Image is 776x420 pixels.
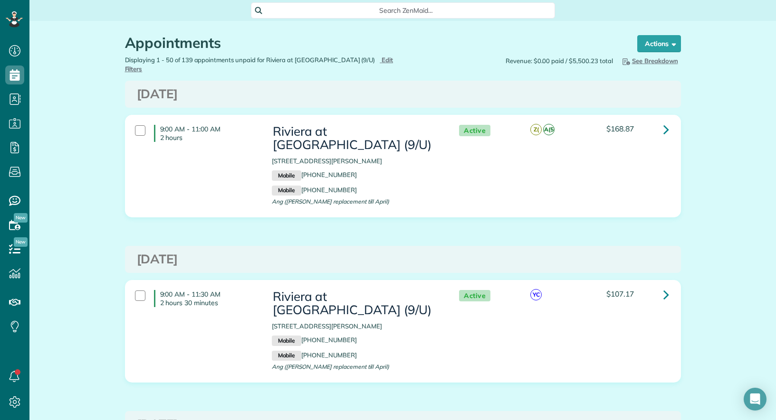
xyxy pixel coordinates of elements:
span: See Breakdown [621,57,678,65]
a: Mobile[PHONE_NUMBER] [272,171,357,178]
small: Mobile [272,186,301,196]
a: Mobile[PHONE_NUMBER] [272,351,357,359]
a: Mobile[PHONE_NUMBER] [272,186,357,194]
small: Mobile [272,336,301,346]
span: $107.17 [606,289,634,299]
h3: Riviera at [GEOGRAPHIC_DATA] (9/U) [272,290,440,317]
span: $168.87 [606,124,634,133]
div: Open Intercom Messenger [744,388,766,411]
small: Mobile [272,351,301,361]
span: Active [459,125,490,137]
h4: 9:00 AM - 11:30 AM [154,290,258,307]
span: Ang ([PERSON_NAME] replacement till April) [272,363,389,370]
h1: Appointments [125,35,619,51]
span: A(5 [543,124,555,135]
button: See Breakdown [618,56,681,66]
span: YC [530,289,542,300]
p: [STREET_ADDRESS][PERSON_NAME] [272,322,440,331]
span: Ang ([PERSON_NAME] replacement till April) [272,198,389,205]
span: New [14,237,28,247]
div: Displaying 1 - 50 of 139 appointments unpaid for Riviera at [GEOGRAPHIC_DATA] (9/U) [118,56,403,74]
p: [STREET_ADDRESS][PERSON_NAME] [272,157,440,166]
small: Mobile [272,170,301,181]
p: 2 hours 30 minutes [160,299,258,307]
p: 2 hours [160,133,258,142]
h3: Riviera at [GEOGRAPHIC_DATA] (9/U) [272,125,440,152]
span: Active [459,290,490,302]
span: Revenue: $0.00 paid / $5,500.23 total [506,56,613,65]
a: Mobile[PHONE_NUMBER] [272,336,357,344]
span: New [14,213,28,223]
span: Z( [530,124,542,135]
h4: 9:00 AM - 11:00 AM [154,125,258,142]
h3: [DATE] [137,252,669,266]
button: Actions [637,35,681,52]
h3: [DATE] [137,87,669,101]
